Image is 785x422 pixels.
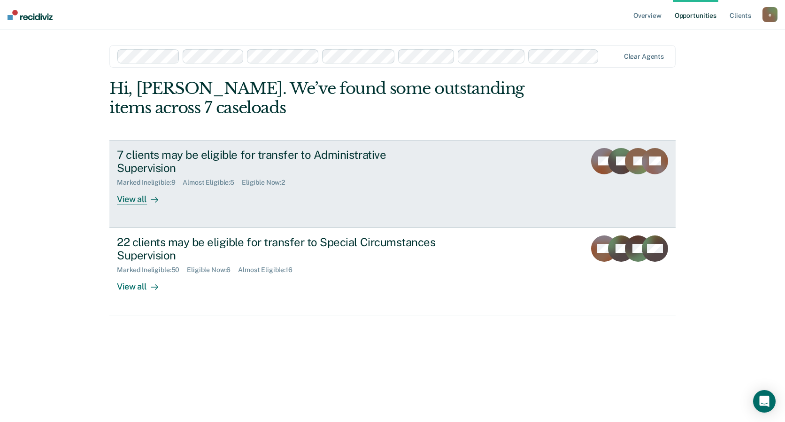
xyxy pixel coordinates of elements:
[117,179,183,187] div: Marked Ineligible : 9
[109,228,676,315] a: 22 clients may be eligible for transfer to Special Circumstances SupervisionMarked Ineligible:50E...
[109,140,676,228] a: 7 clients may be eligible for transfer to Administrative SupervisionMarked Ineligible:9Almost Eli...
[762,7,777,22] button: e
[117,274,169,292] div: View all
[117,266,187,274] div: Marked Ineligible : 50
[753,390,776,413] div: Open Intercom Messenger
[117,148,446,175] div: 7 clients may be eligible for transfer to Administrative Supervision
[187,266,238,274] div: Eligible Now : 6
[624,53,664,61] div: Clear agents
[183,179,242,187] div: Almost Eligible : 5
[117,235,446,263] div: 22 clients may be eligible for transfer to Special Circumstances Supervision
[117,187,169,205] div: View all
[109,79,562,117] div: Hi, [PERSON_NAME]. We’ve found some outstanding items across 7 caseloads
[242,179,292,187] div: Eligible Now : 2
[238,266,300,274] div: Almost Eligible : 16
[8,10,53,20] img: Recidiviz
